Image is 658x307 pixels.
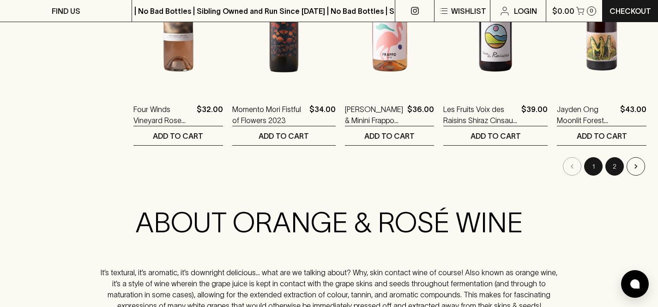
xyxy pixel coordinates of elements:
[584,157,603,176] button: page 1
[521,104,548,126] p: $39.00
[443,126,548,145] button: ADD TO CART
[577,130,627,142] p: ADD TO CART
[259,130,309,142] p: ADD TO CART
[364,130,415,142] p: ADD TO CART
[133,104,193,126] a: Four Winds Vineyard Rose Sangiovese 2024
[52,6,80,17] p: FIND US
[232,104,306,126] a: Momento Mori Fistful of Flowers 2023
[153,130,203,142] p: ADD TO CART
[557,104,616,126] a: Jayden Ong Moonlit Forest ‘SC’ Pinot Gris 2021
[309,104,336,126] p: $34.00
[605,157,624,176] button: Go to page 2
[345,104,404,126] a: [PERSON_NAME] & Minini Frappo Rosé 2022
[557,126,646,145] button: ADD TO CART
[627,157,645,176] button: Go to next page
[133,157,646,176] nav: pagination navigation
[443,104,518,126] a: Les Fruits Voix des Raisins Shiraz Cinsault Rose 2023
[133,126,223,145] button: ADD TO CART
[610,6,651,17] p: Checkout
[99,206,560,239] h2: ABOUT ORANGE & ROSÉ WINE
[471,130,521,142] p: ADD TO CART
[630,279,640,289] img: bubble-icon
[232,126,336,145] button: ADD TO CART
[590,8,593,13] p: 0
[514,6,537,17] p: Login
[552,6,574,17] p: $0.00
[345,126,435,145] button: ADD TO CART
[197,104,223,126] p: $32.00
[620,104,646,126] p: $43.00
[451,6,486,17] p: Wishlist
[407,104,434,126] p: $36.00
